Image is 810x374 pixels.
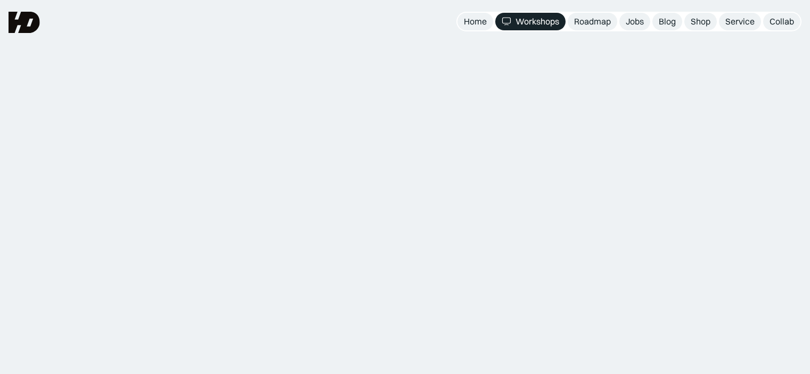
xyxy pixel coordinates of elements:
div: Home [464,16,487,27]
a: Workshops [495,13,566,30]
div: Shop [691,16,710,27]
div: Collab [770,16,794,27]
a: Roadmap [568,13,617,30]
a: Blog [652,13,682,30]
div: Service [725,16,755,27]
div: Roadmap [574,16,611,27]
a: Shop [684,13,717,30]
a: Collab [763,13,800,30]
a: Service [719,13,761,30]
div: Workshops [516,16,559,27]
div: Jobs [626,16,644,27]
a: Jobs [619,13,650,30]
div: Blog [659,16,676,27]
a: Home [457,13,493,30]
